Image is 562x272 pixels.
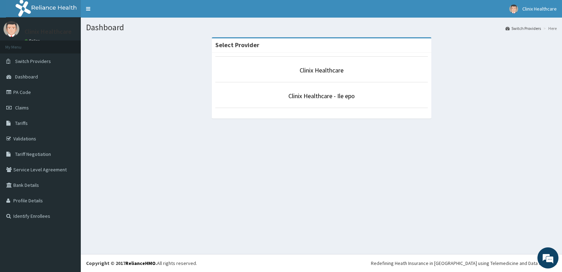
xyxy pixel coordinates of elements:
[4,21,19,37] img: User Image
[509,5,518,13] img: User Image
[505,25,541,31] a: Switch Providers
[81,254,562,272] footer: All rights reserved.
[25,38,41,43] a: Online
[86,23,557,32] h1: Dashboard
[25,29,72,35] p: Clinix Healthcare
[15,120,28,126] span: Tariffs
[542,25,557,31] li: Here
[15,151,51,157] span: Tariff Negotiation
[215,41,259,49] strong: Select Provider
[522,6,557,12] span: Clinix Healthcare
[300,66,344,74] a: Clinix Healthcare
[288,92,355,100] a: Clinix Healthcare - Ile epo
[86,260,157,266] strong: Copyright © 2017 .
[15,105,29,111] span: Claims
[371,260,557,267] div: Redefining Heath Insurance in [GEOGRAPHIC_DATA] using Telemedicine and Data Science!
[15,58,51,64] span: Switch Providers
[15,74,38,80] span: Dashboard
[125,260,156,266] a: RelianceHMO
